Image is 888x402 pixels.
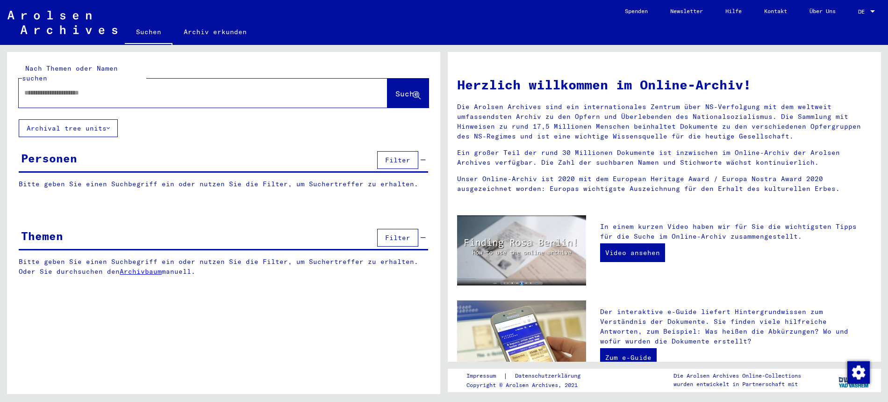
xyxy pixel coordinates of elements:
[858,8,868,15] span: DE
[385,234,410,242] span: Filter
[466,371,503,381] a: Impressum
[22,64,118,82] mat-label: Nach Themen oder Namen suchen
[837,368,872,392] img: yv_logo.png
[600,243,665,262] a: Video ansehen
[847,361,870,384] img: Zustimmung ändern
[457,215,586,285] img: video.jpg
[387,79,429,108] button: Suche
[125,21,172,45] a: Suchen
[21,227,63,244] div: Themen
[120,267,162,276] a: Archivbaum
[19,179,428,189] p: Bitte geben Sie einen Suchbegriff ein oder nutzen Sie die Filter, um Suchertreffer zu erhalten.
[466,371,592,381] div: |
[21,150,77,167] div: Personen
[508,371,592,381] a: Datenschutzerklärung
[377,151,418,169] button: Filter
[673,380,801,388] p: wurden entwickelt in Partnerschaft mit
[7,11,117,34] img: Arolsen_neg.svg
[19,257,429,277] p: Bitte geben Sie einen Suchbegriff ein oder nutzen Sie die Filter, um Suchertreffer zu erhalten. O...
[466,381,592,389] p: Copyright © Arolsen Archives, 2021
[673,372,801,380] p: Die Arolsen Archives Online-Collections
[457,300,586,387] img: eguide.jpg
[385,156,410,164] span: Filter
[600,222,872,241] p: In einem kurzen Video haben wir für Sie die wichtigsten Tipps für die Suche im Online-Archiv zusa...
[19,119,118,137] button: Archival tree units
[172,21,258,43] a: Archiv erkunden
[457,148,872,168] p: Ein großer Teil der rund 30 Millionen Dokumente ist inzwischen im Online-Archiv der Arolsen Archi...
[600,348,657,367] a: Zum e-Guide
[600,307,872,346] p: Der interaktive e-Guide liefert Hintergrundwissen zum Verständnis der Dokumente. Sie finden viele...
[457,75,872,95] h1: Herzlich willkommen im Online-Archiv!
[395,89,419,98] span: Suche
[377,229,418,247] button: Filter
[457,174,872,194] p: Unser Online-Archiv ist 2020 mit dem European Heritage Award / Europa Nostra Award 2020 ausgezeic...
[457,102,872,141] p: Die Arolsen Archives sind ein internationales Zentrum über NS-Verfolgung mit dem weltweit umfasse...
